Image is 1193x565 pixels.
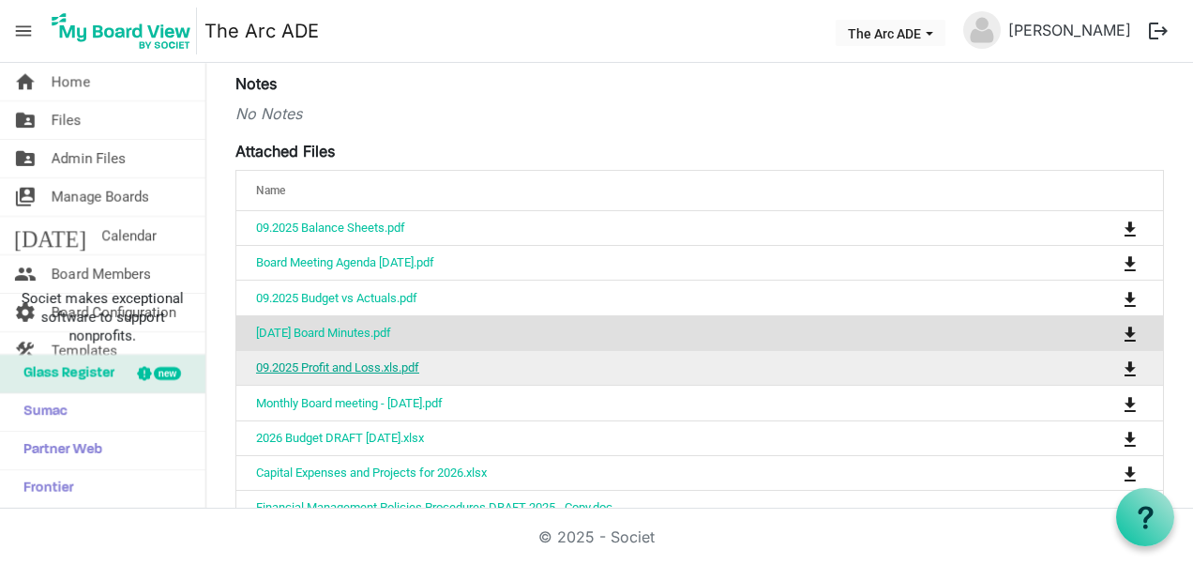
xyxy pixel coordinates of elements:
[1117,495,1143,521] button: Download
[14,355,114,392] span: Glass Register
[963,11,1001,49] img: no-profile-picture.svg
[256,221,405,235] a: 09.2025 Balance Sheets.pdf
[1046,245,1163,280] td: is Command column column header
[236,385,1046,420] td: Monthly Board meeting - October 15 2025.pdf is template cell column header Name
[1117,460,1143,486] button: Download
[236,280,1046,314] td: 09.2025 Budget vs Actuals.pdf is template cell column header Name
[14,255,37,293] span: people
[538,527,655,546] a: © 2025 - Societ
[14,217,86,254] span: [DATE]
[14,393,68,431] span: Sumac
[235,140,335,162] label: Attached Files
[1001,11,1139,49] a: [PERSON_NAME]
[1046,385,1163,420] td: is Command column column header
[46,8,197,54] img: My Board View Logo
[204,12,319,50] a: The Arc ADE
[1046,315,1163,350] td: is Command column column header
[1046,350,1163,385] td: is Command column column header
[256,326,391,340] a: [DATE] Board Minutes.pdf
[14,432,102,469] span: Partner Web
[256,431,424,445] a: 2026 Budget DRAFT [DATE].xlsx
[46,8,204,54] a: My Board View Logo
[1117,355,1143,381] button: Download
[1117,389,1143,416] button: Download
[101,217,157,254] span: Calendar
[14,101,37,139] span: folder_shared
[6,13,41,49] span: menu
[14,140,37,177] span: folder_shared
[1117,320,1143,346] button: Download
[256,291,417,305] a: 09.2025 Budget vs Actuals.pdf
[256,500,612,514] a: Financial Management Policies Procedures DRAFT 2025 - Copy.doc
[1117,215,1143,241] button: Download
[1046,211,1163,245] td: is Command column column header
[256,466,487,480] a: Capital Expenses and Projects for 2026.xlsx
[8,289,197,345] span: Societ makes exceptional software to support nonprofits.
[256,184,285,197] span: Name
[236,315,1046,350] td: 09.17.2025 Board Minutes.pdf is template cell column header Name
[236,490,1046,525] td: Financial Management Policies Procedures DRAFT 2025 - Copy.doc is template cell column header Name
[52,140,126,177] span: Admin Files
[256,360,419,374] a: 09.2025 Profit and Loss.xls.pdf
[236,420,1046,455] td: 2026 Budget DRAFT 9.16.2025.xlsx is template cell column header Name
[236,455,1046,490] td: Capital Expenses and Projects for 2026.xlsx is template cell column header Name
[236,245,1046,280] td: Board Meeting Agenda October 15 2025.pdf is template cell column header Name
[1117,425,1143,451] button: Download
[14,470,74,508] span: Frontier
[1046,280,1163,314] td: is Command column column header
[1046,490,1163,525] td: is Command column column header
[1117,250,1143,276] button: Download
[52,101,82,139] span: Files
[235,72,277,95] label: Notes
[1139,11,1178,51] button: logout
[154,367,181,380] div: new
[236,350,1046,385] td: 09.2025 Profit and Loss.xls.pdf is template cell column header Name
[14,63,37,100] span: home
[52,255,151,293] span: Board Members
[236,211,1046,245] td: 09.2025 Balance Sheets.pdf is template cell column header Name
[256,255,434,269] a: Board Meeting Agenda [DATE].pdf
[256,396,443,410] a: Monthly Board meeting - [DATE].pdf
[1046,455,1163,490] td: is Command column column header
[836,20,945,46] button: The Arc ADE dropdownbutton
[14,178,37,216] span: switch_account
[52,178,149,216] span: Manage Boards
[1117,284,1143,311] button: Download
[52,63,90,100] span: Home
[235,102,1164,125] div: No Notes
[1046,420,1163,455] td: is Command column column header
